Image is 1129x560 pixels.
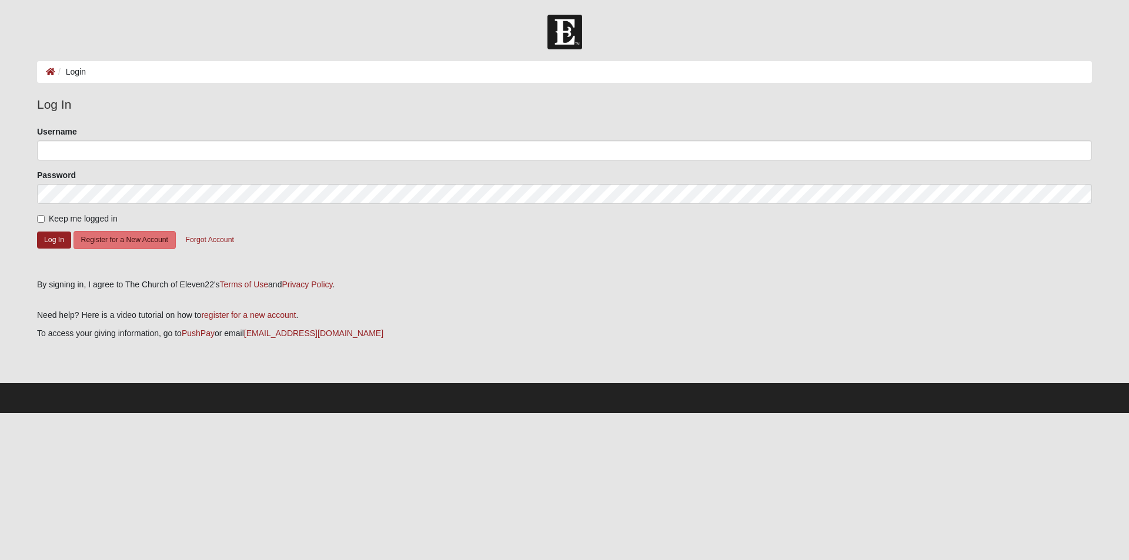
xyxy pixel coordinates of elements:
a: Terms of Use [220,280,268,289]
a: register for a new account [201,310,296,320]
label: Username [37,126,77,138]
span: Keep me logged in [49,214,118,223]
legend: Log In [37,95,1092,114]
button: Log In [37,232,71,249]
button: Register for a New Account [74,231,176,249]
a: [EMAIL_ADDRESS][DOMAIN_NAME] [244,328,383,338]
input: Keep me logged in [37,215,45,223]
p: To access your giving information, go to or email [37,327,1092,340]
div: By signing in, I agree to The Church of Eleven22's and . [37,279,1092,291]
button: Forgot Account [178,231,242,249]
p: Need help? Here is a video tutorial on how to . [37,309,1092,321]
li: Login [55,66,86,78]
img: Church of Eleven22 Logo [547,15,582,49]
label: Password [37,169,76,181]
a: PushPay [182,328,215,338]
a: Privacy Policy [282,280,332,289]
